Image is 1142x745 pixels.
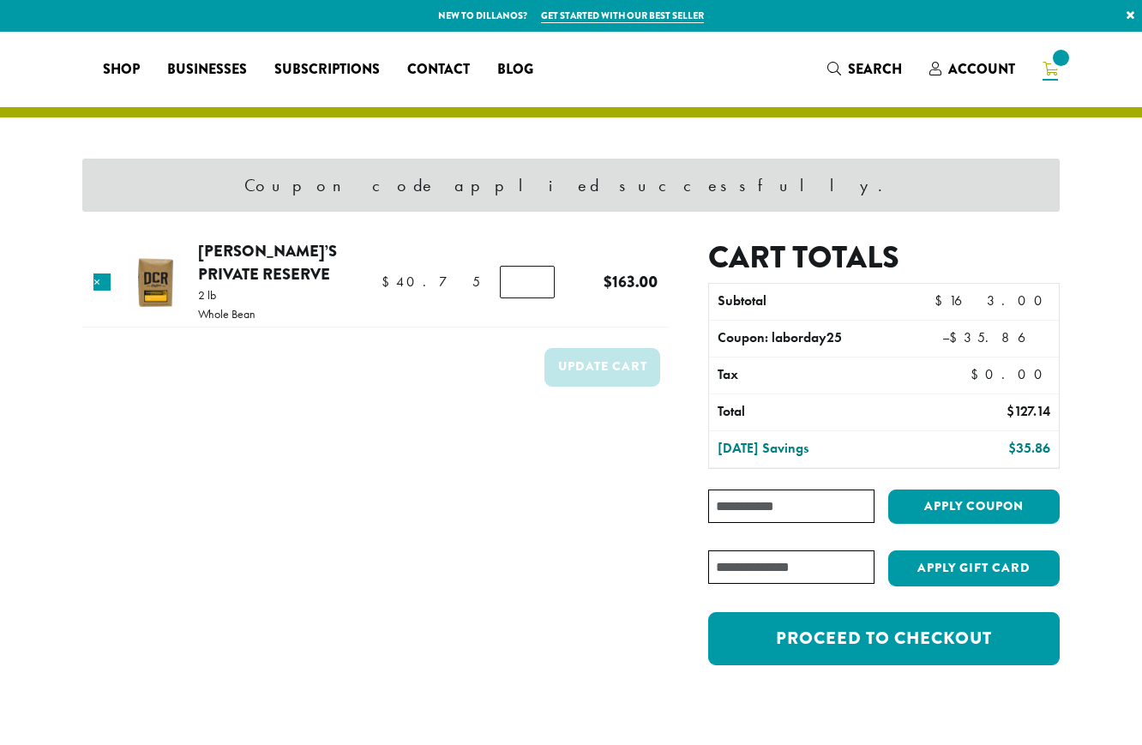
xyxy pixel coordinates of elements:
button: Apply coupon [888,490,1060,525]
bdi: 35.86 [1008,439,1050,457]
span: Account [948,59,1015,79]
h2: Cart totals [708,239,1060,276]
a: [PERSON_NAME]’s Private Reserve [198,239,337,286]
input: Product quantity [500,266,555,298]
span: Businesses [167,59,247,81]
button: Update cart [544,348,660,387]
th: Subtotal [709,284,919,320]
bdi: 127.14 [1007,402,1050,420]
td: – [919,321,1059,357]
a: Get started with our best seller [541,9,704,23]
span: $ [1008,439,1016,457]
span: $ [604,270,612,293]
th: [DATE] Savings [709,431,919,467]
span: Blog [497,59,533,81]
span: $ [382,273,396,291]
span: Contact [407,59,470,81]
th: Tax [709,357,957,394]
span: Search [848,59,902,79]
img: Hannah's Private Reserve [127,255,183,310]
bdi: 40.75 [382,273,480,291]
span: $ [1007,402,1014,420]
p: 2 lb [198,289,255,301]
span: $ [971,365,985,383]
bdi: 163.00 [935,291,1050,309]
a: Remove this item [93,273,111,291]
p: Whole Bean [198,308,255,320]
span: Shop [103,59,140,81]
th: Coupon: laborday25 [709,321,919,357]
span: Subscriptions [274,59,380,81]
span: 35.86 [949,328,1050,346]
bdi: 0.00 [971,365,1050,383]
bdi: 163.00 [604,270,658,293]
div: Coupon code applied successfully. [82,159,1060,212]
a: Shop [89,56,153,83]
span: $ [949,328,964,346]
a: Search [814,55,916,83]
button: Apply Gift Card [888,550,1060,586]
th: Total [709,394,919,430]
span: $ [935,291,949,309]
a: Proceed to checkout [708,612,1060,665]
